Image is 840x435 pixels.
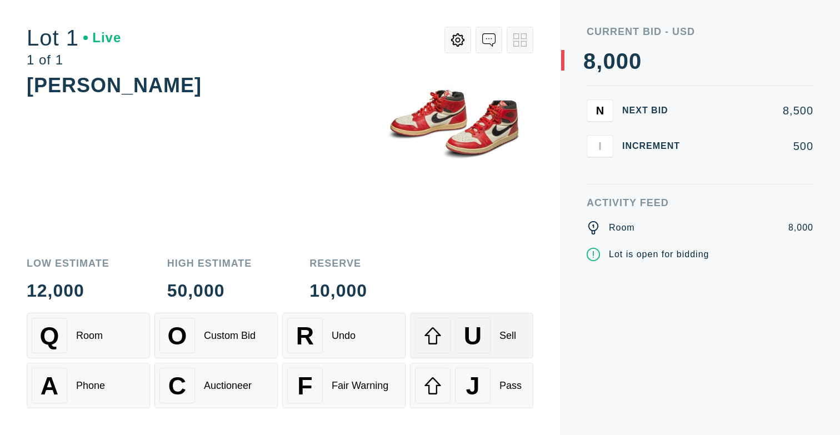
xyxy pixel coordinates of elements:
[282,313,406,358] button: RUndo
[598,139,602,152] span: I
[609,221,635,234] div: Room
[27,74,202,97] div: [PERSON_NAME]
[154,363,278,408] button: CAuctioneer
[609,248,709,261] div: Lot is open for bidding
[587,99,613,122] button: N
[41,372,58,400] span: A
[27,313,150,358] button: QRoom
[698,141,813,152] div: 500
[332,330,356,342] div: Undo
[76,380,105,392] div: Phone
[622,106,689,115] div: Next Bid
[603,50,616,72] div: 0
[616,50,629,72] div: 0
[410,363,533,408] button: JPass
[27,53,121,67] div: 1 of 1
[466,372,479,400] span: J
[309,282,367,299] div: 10,000
[464,322,482,350] span: U
[168,322,187,350] span: O
[296,322,314,350] span: R
[83,31,121,44] div: Live
[297,372,312,400] span: F
[583,50,596,72] div: 8
[76,330,103,342] div: Room
[204,330,256,342] div: Custom Bid
[499,330,516,342] div: Sell
[587,135,613,157] button: I
[27,258,109,268] div: Low Estimate
[587,27,813,37] div: Current Bid - USD
[788,221,813,234] div: 8,000
[282,363,406,408] button: FFair Warning
[27,363,150,408] button: APhone
[27,282,109,299] div: 12,000
[167,282,252,299] div: 50,000
[332,380,388,392] div: Fair Warning
[167,258,252,268] div: High Estimate
[622,142,689,151] div: Increment
[629,50,642,72] div: 0
[410,313,533,358] button: USell
[596,104,604,117] span: N
[596,50,603,272] div: ,
[168,372,186,400] span: C
[204,380,252,392] div: Auctioneer
[27,27,121,49] div: Lot 1
[587,198,813,208] div: Activity Feed
[154,313,278,358] button: OCustom Bid
[698,105,813,116] div: 8,500
[40,322,59,350] span: Q
[499,380,522,392] div: Pass
[309,258,367,268] div: Reserve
